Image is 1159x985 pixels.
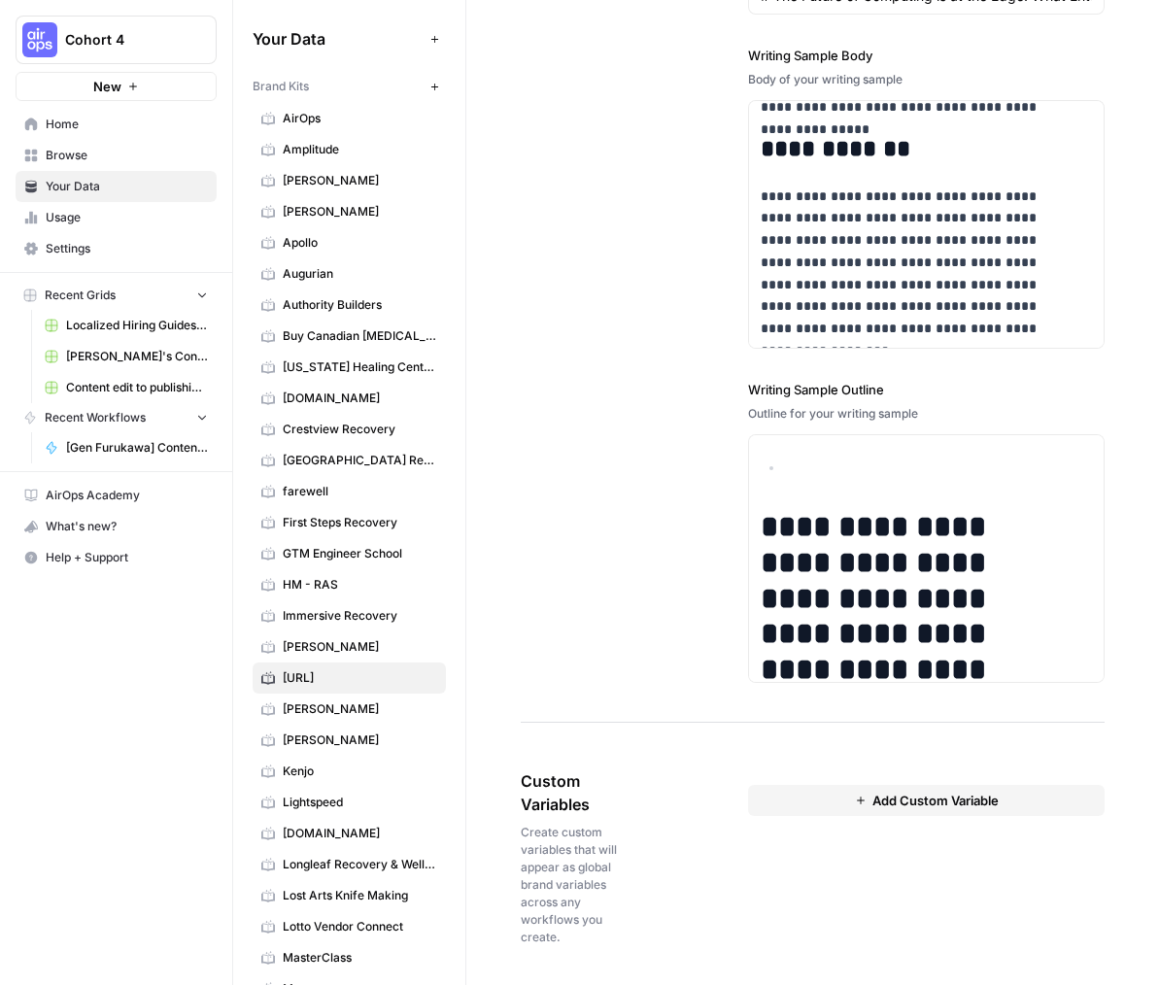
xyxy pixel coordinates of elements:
[253,942,446,973] a: MasterClass
[283,887,437,904] span: Lost Arts Knife Making
[16,109,217,140] a: Home
[46,549,208,566] span: Help + Support
[253,352,446,383] a: [US_STATE] Healing Centers
[253,414,446,445] a: Crestview Recovery
[46,147,208,164] span: Browse
[253,818,446,849] a: [DOMAIN_NAME]
[253,911,446,942] a: Lotto Vendor Connect
[253,569,446,600] a: HM - RAS
[283,638,437,656] span: [PERSON_NAME]
[283,545,437,562] span: GTM Engineer School
[46,209,208,226] span: Usage
[253,880,446,911] a: Lost Arts Knife Making
[521,769,639,816] span: Custom Variables
[521,824,639,946] span: Create custom variables that will appear as global brand variables across any workflows you create.
[748,380,1105,399] label: Writing Sample Outline
[66,348,208,365] span: [PERSON_NAME]'s Content Writer Grid
[93,77,121,96] span: New
[283,483,437,500] span: farewell
[283,576,437,594] span: HM - RAS
[253,600,446,631] a: Immersive Recovery
[283,203,437,221] span: [PERSON_NAME]
[16,403,217,432] button: Recent Workflows
[283,172,437,189] span: [PERSON_NAME]
[283,265,437,283] span: Augurian
[253,321,446,352] a: Buy Canadian [MEDICAL_DATA]
[253,507,446,538] a: First Steps Recovery
[283,110,437,127] span: AirOps
[748,46,1105,65] label: Writing Sample Body
[16,140,217,171] a: Browse
[253,694,446,725] a: [PERSON_NAME]
[748,785,1105,816] button: Add Custom Variable
[66,439,208,457] span: [Gen Furukawa] Content Creation Power Agent Workflow
[283,794,437,811] span: Lightspeed
[283,731,437,749] span: [PERSON_NAME]
[748,71,1105,88] div: Body of your writing sample
[283,825,437,842] span: [DOMAIN_NAME]
[16,480,217,511] a: AirOps Academy
[253,849,446,880] a: Longleaf Recovery & Wellness
[283,358,437,376] span: [US_STATE] Healing Centers
[283,607,437,625] span: Immersive Recovery
[66,379,208,396] span: Content edit to publishing: Writer draft-> Brand alignment edits-> Human review-> Add internal an...
[46,240,208,257] span: Settings
[253,662,446,694] a: [URL]
[46,178,208,195] span: Your Data
[283,421,437,438] span: Crestview Recovery
[283,949,437,967] span: MasterClass
[16,233,217,264] a: Settings
[283,452,437,469] span: [GEOGRAPHIC_DATA] Recovery
[65,30,183,50] span: Cohort 4
[16,16,217,64] button: Workspace: Cohort 4
[283,700,437,718] span: [PERSON_NAME]
[46,487,208,504] span: AirOps Academy
[253,134,446,165] a: Amplitude
[253,756,446,787] a: Kenjo
[253,227,446,258] a: Apollo
[45,287,116,304] span: Recent Grids
[46,116,208,133] span: Home
[22,22,57,57] img: Cohort 4 Logo
[66,317,208,334] span: Localized Hiring Guides Grid–V1
[253,165,446,196] a: [PERSON_NAME]
[16,542,217,573] button: Help + Support
[253,476,446,507] a: farewell
[283,296,437,314] span: Authority Builders
[253,787,446,818] a: Lightspeed
[16,72,217,101] button: New
[253,289,446,321] a: Authority Builders
[283,234,437,252] span: Apollo
[283,390,437,407] span: [DOMAIN_NAME]
[283,763,437,780] span: Kenjo
[36,372,217,403] a: Content edit to publishing: Writer draft-> Brand alignment edits-> Human review-> Add internal an...
[253,78,309,95] span: Brand Kits
[748,405,1105,423] div: Outline for your writing sample
[283,141,437,158] span: Amplitude
[283,327,437,345] span: Buy Canadian [MEDICAL_DATA]
[36,341,217,372] a: [PERSON_NAME]'s Content Writer Grid
[283,856,437,873] span: Longleaf Recovery & Wellness
[16,171,217,202] a: Your Data
[253,103,446,134] a: AirOps
[283,669,437,687] span: [URL]
[36,432,217,463] a: [Gen Furukawa] Content Creation Power Agent Workflow
[253,538,446,569] a: GTM Engineer School
[16,511,217,542] button: What's new?
[872,791,999,810] span: Add Custom Variable
[45,409,146,426] span: Recent Workflows
[17,512,216,541] div: What's new?
[253,631,446,662] a: [PERSON_NAME]
[253,258,446,289] a: Augurian
[253,196,446,227] a: [PERSON_NAME]
[253,383,446,414] a: [DOMAIN_NAME]
[36,310,217,341] a: Localized Hiring Guides Grid–V1
[253,725,446,756] a: [PERSON_NAME]
[253,27,423,51] span: Your Data
[16,281,217,310] button: Recent Grids
[16,202,217,233] a: Usage
[283,918,437,935] span: Lotto Vendor Connect
[283,514,437,531] span: First Steps Recovery
[253,445,446,476] a: [GEOGRAPHIC_DATA] Recovery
